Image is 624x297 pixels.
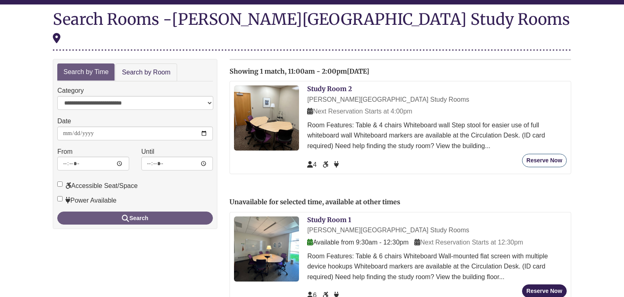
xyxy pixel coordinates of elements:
label: Category [57,85,84,96]
img: Study Room 1 [234,216,299,282]
div: [PERSON_NAME][GEOGRAPHIC_DATA] Study Rooms [307,94,566,105]
a: Study Room 1 [307,216,351,224]
a: Search by Room [115,63,177,82]
span: Accessible Seat/Space [323,161,330,168]
div: [PERSON_NAME][GEOGRAPHIC_DATA] Study Rooms [53,9,570,46]
span: Available from 9:30am - 12:30pm [307,239,408,246]
label: From [57,146,72,157]
label: Until [141,146,154,157]
div: Room Features: Table & 6 chairs Whiteboard Wall-mounted flat screen with multiple device hookups ... [307,251,566,282]
input: Power Available [57,196,63,201]
button: Search [57,212,213,225]
button: Reserve Now [522,154,567,167]
a: Search by Time [57,63,115,81]
label: Accessible Seat/Space [57,181,138,191]
a: Study Room 2 [307,85,352,93]
input: Accessible Seat/Space [57,181,63,187]
label: Power Available [57,195,117,206]
h2: Unavailable for selected time, available at other times [230,199,571,206]
div: Room Features: Table & 4 chairs Whiteboard wall Step stool for easier use of full whiteboard wall... [307,120,566,151]
div: Search Rooms - [53,11,571,50]
span: , 11:00am - 2:00pm[DATE] [285,67,369,75]
span: Next Reservation Starts at 4:00pm [307,108,412,115]
span: Power Available [334,161,339,168]
span: Next Reservation Starts at 12:30pm [414,239,523,246]
label: Date [57,116,71,127]
div: [PERSON_NAME][GEOGRAPHIC_DATA] Study Rooms [307,225,566,236]
img: Study Room 2 [234,85,299,151]
span: The capacity of this space [307,161,316,168]
h2: Showing 1 match [230,68,571,75]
